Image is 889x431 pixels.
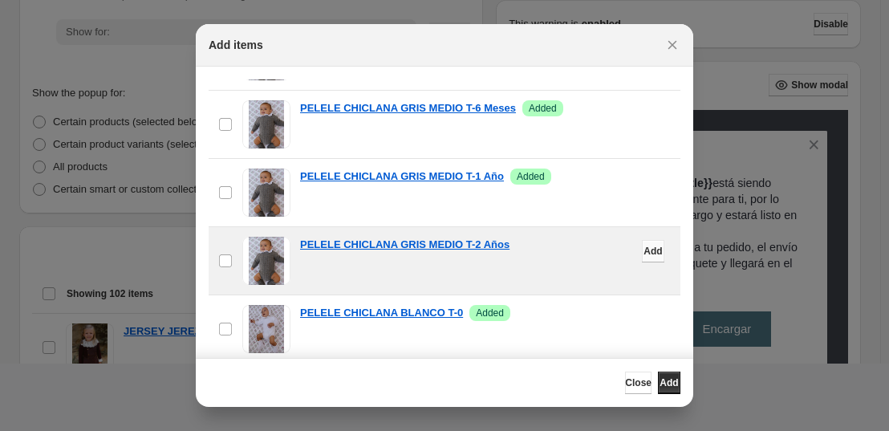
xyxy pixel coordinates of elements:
span: Close [625,376,652,389]
span: Added [529,102,557,115]
span: Added [476,307,504,319]
button: Add [658,372,680,394]
span: Add [643,245,662,258]
a: PELELE CHICLANA BLANCO T-0 [300,305,463,321]
button: Close [661,34,684,56]
span: Added [517,170,545,183]
button: Close [625,372,652,394]
a: PELELE CHICLANA GRIS MEDIO T-2 Años [300,237,509,253]
a: PELELE CHICLANA GRIS MEDIO T-6 Meses [300,100,516,116]
a: PELELE CHICLANA GRIS MEDIO T-1 Año [300,169,504,185]
span: Add [660,376,678,389]
h2: Add items [209,37,263,53]
button: Add [642,240,664,262]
